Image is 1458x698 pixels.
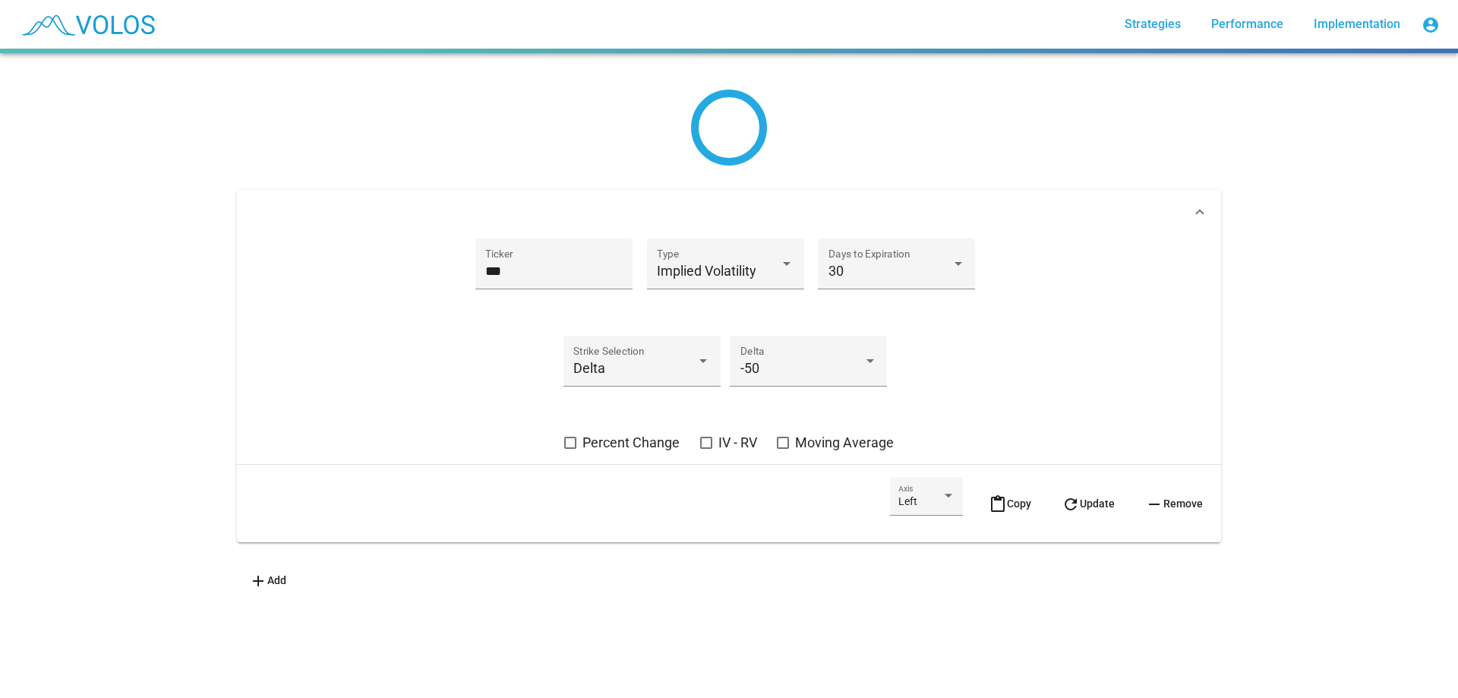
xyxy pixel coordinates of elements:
[12,5,163,43] img: blue_transparent.png
[1199,11,1295,38] a: Performance
[795,434,894,452] span: Moving Average
[1145,497,1203,510] span: Remove
[582,434,680,452] span: Percent Change
[249,572,267,590] mat-icon: add
[1211,17,1283,31] span: Performance
[1314,17,1400,31] span: Implementation
[1145,495,1163,513] mat-icon: remove
[1133,477,1215,530] button: Remove
[740,360,759,376] span: -50
[657,263,756,279] span: Implied Volatility
[898,495,917,507] span: Left
[1112,11,1193,38] a: Strategies
[1062,497,1115,510] span: Update
[989,497,1031,510] span: Copy
[828,263,844,279] span: 30
[1125,17,1181,31] span: Strategies
[989,495,1007,513] mat-icon: content_paste
[1062,495,1080,513] mat-icon: refresh
[718,434,757,452] span: IV - RV
[249,574,286,586] span: Add
[573,360,605,376] span: Delta
[1049,477,1127,530] button: Update
[237,567,298,594] button: Add
[977,477,1043,530] button: Copy
[1302,11,1412,38] a: Implementation
[1422,16,1440,34] mat-icon: account_circle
